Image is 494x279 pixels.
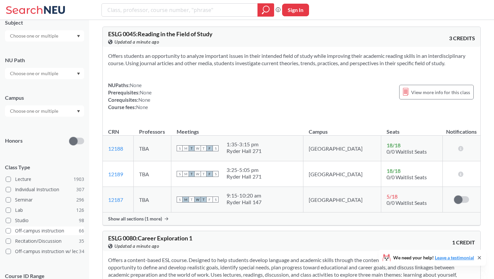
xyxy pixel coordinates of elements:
span: 35 [79,237,84,245]
span: T [189,145,195,151]
div: Subject [5,19,84,26]
span: 126 [76,207,84,214]
span: Updated a minute ago [114,38,159,46]
span: 18 / 18 [387,168,401,174]
span: ESLG 0080 : Career Exploration 1 [108,234,192,242]
span: M [183,171,189,177]
span: F [207,197,213,203]
span: T [201,145,207,151]
span: None [130,82,142,88]
td: TBA [134,136,171,161]
span: None [136,104,148,110]
span: Show all sections (1 more) [108,216,162,222]
span: S [177,145,183,151]
div: Ryder Hall 271 [227,173,262,180]
span: S [177,171,183,177]
a: 12187 [108,197,123,203]
span: 0/0 Waitlist Seats [387,200,427,206]
label: Recitation/Discussion [6,237,84,245]
span: 66 [79,227,84,234]
span: View more info for this class [411,88,470,96]
span: F [207,171,213,177]
span: 18 / 18 [387,142,401,148]
span: W [195,145,201,151]
span: We need your help! [393,255,474,260]
div: NU Path [5,57,84,64]
a: Leave a testimonial [435,255,474,260]
div: 9:15 - 10:20 am [227,192,262,199]
span: 1903 [74,176,84,183]
svg: Dropdown arrow [77,35,80,38]
div: Dropdown arrow [5,68,84,79]
th: Meetings [171,121,303,136]
div: 1:35 - 3:15 pm [227,141,262,148]
span: 307 [76,186,84,193]
td: [GEOGRAPHIC_DATA] [303,136,381,161]
span: 1 CREDIT [452,239,475,246]
td: [GEOGRAPHIC_DATA] [303,187,381,212]
section: Offers students an opportunity to analyze important issues in their intended field of study while... [108,52,475,67]
p: Honors [5,137,23,145]
span: 0/0 Waitlist Seats [387,148,427,155]
span: Updated a minute ago [114,242,159,250]
span: S [177,197,183,203]
svg: Dropdown arrow [77,110,80,113]
th: Professors [134,121,171,136]
label: Individual Instruction [6,185,84,194]
div: Campus [5,94,84,101]
th: Seats [381,121,443,136]
div: Dropdown arrow [5,30,84,42]
span: 98 [79,217,84,224]
td: [GEOGRAPHIC_DATA] [303,161,381,187]
span: 3 CREDITS [449,35,475,42]
th: Campus [303,121,381,136]
div: CRN [108,128,119,135]
svg: magnifying glass [262,5,270,15]
td: TBA [134,161,171,187]
span: F [207,145,213,151]
div: Ryder Hall 271 [227,148,262,154]
input: Class, professor, course number, "phrase" [107,4,253,16]
div: Show all sections (1 more) [103,212,480,225]
span: ESLG 0045 : Reading in the Field of Study [108,30,213,38]
div: magnifying glass [257,3,274,17]
a: 12189 [108,171,123,177]
span: T [201,171,207,177]
label: Off-campus instruction [6,226,84,235]
a: 12188 [108,145,123,152]
span: T [189,197,195,203]
input: Choose one or multiple [7,70,63,77]
div: Ryder Hall 147 [227,199,262,206]
svg: Dropdown arrow [77,72,80,75]
span: M [183,197,189,203]
span: T [189,171,195,177]
label: Off-campus instruction w/ lec [6,247,84,256]
div: Dropdown arrow [5,105,84,117]
input: Choose one or multiple [7,107,63,115]
span: 296 [76,196,84,204]
div: NUPaths: Prerequisites: Corequisites: Course fees: [108,81,152,111]
span: None [138,97,150,103]
button: Sign In [282,4,309,16]
span: S [213,197,219,203]
span: 5 / 18 [387,193,398,200]
span: 0/0 Waitlist Seats [387,174,427,180]
div: 3:25 - 5:05 pm [227,167,262,173]
td: TBA [134,187,171,212]
label: Studio [6,216,84,225]
span: W [195,171,201,177]
th: Notifications [443,121,481,136]
span: T [201,197,207,203]
span: W [195,197,201,203]
span: 34 [79,248,84,255]
span: S [213,145,219,151]
label: Lecture [6,175,84,184]
span: None [140,89,152,95]
label: Seminar [6,196,84,204]
input: Choose one or multiple [7,32,63,40]
span: S [213,171,219,177]
span: Class Type [5,164,84,171]
span: M [183,145,189,151]
label: Lab [6,206,84,214]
